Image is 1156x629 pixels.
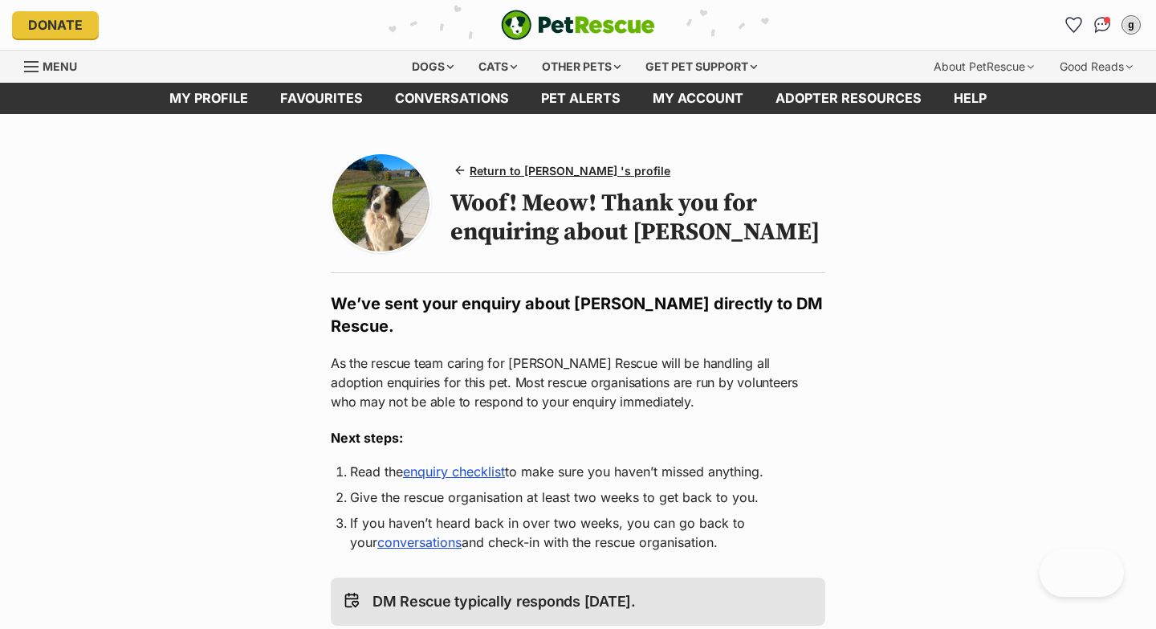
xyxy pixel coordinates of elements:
a: Favourites [264,83,379,114]
p: As the rescue team caring for [PERSON_NAME] Rescue will be handling all adoption enquiries for th... [331,353,825,411]
div: Cats [467,51,528,83]
ul: Account quick links [1060,12,1144,38]
a: conversations [377,534,462,550]
a: enquiry checklist [403,464,505,480]
div: Other pets [531,51,632,83]
a: Adopter resources [759,83,938,114]
img: Photo of Gracie [332,154,429,251]
p: DM Rescue typically responds [DATE]. [372,590,636,613]
div: g [1123,17,1139,33]
li: If you haven’t heard back in over two weeks, you can go back to your and check-in with the rescue... [350,513,806,552]
a: Help [938,83,1003,114]
li: Read the to make sure you haven’t missed anything. [350,462,806,481]
a: conversations [379,83,525,114]
a: PetRescue [501,10,655,40]
span: Return to [PERSON_NAME] 's profile [470,162,670,179]
button: My account [1118,12,1144,38]
img: logo-e224e6f780fb5917bec1dbf3a21bbac754714ae5b6737aabdf751b685950b380.svg [501,10,655,40]
a: Return to [PERSON_NAME] 's profile [450,159,677,182]
div: Good Reads [1048,51,1144,83]
div: About PetRescue [922,51,1045,83]
div: Get pet support [634,51,768,83]
a: My account [637,83,759,114]
div: Dogs [401,51,465,83]
a: Conversations [1089,12,1115,38]
span: Menu [43,59,77,73]
h3: Next steps: [331,428,825,447]
a: Pet alerts [525,83,637,114]
iframe: Help Scout Beacon - Open [1040,549,1124,597]
h1: Woof! Meow! Thank you for enquiring about [PERSON_NAME] [450,189,825,247]
h2: We’ve sent your enquiry about [PERSON_NAME] directly to DM Rescue. [331,292,825,337]
a: Favourites [1060,12,1086,38]
li: Give the rescue organisation at least two weeks to get back to you. [350,488,806,507]
a: Menu [24,51,88,80]
img: chat-41dd97257d64d25036548639549fe6c8038ab92f7586957e7f3b1b290dea8141.svg [1094,17,1111,33]
a: Donate [12,11,99,39]
a: My profile [153,83,264,114]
